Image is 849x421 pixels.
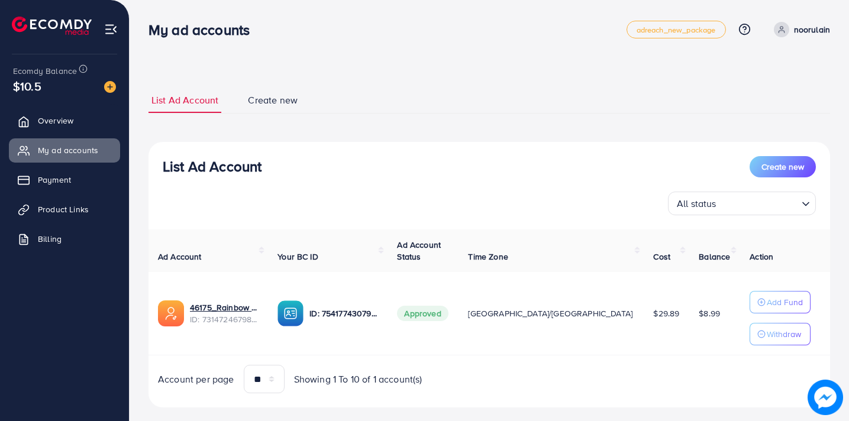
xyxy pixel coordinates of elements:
[9,109,120,132] a: Overview
[163,158,262,175] h3: List Ad Account
[9,227,120,251] a: Billing
[627,21,726,38] a: adreach_new_package
[38,115,73,127] span: Overview
[158,373,234,386] span: Account per page
[104,22,118,36] img: menu
[277,300,304,326] img: ic-ba-acc.ded83a64.svg
[38,233,62,245] span: Billing
[674,195,719,212] span: All status
[720,193,797,212] input: Search for option
[750,323,811,345] button: Withdraw
[104,81,116,93] img: image
[190,313,259,325] span: ID: 7314724679808335874
[468,307,632,319] span: [GEOGRAPHIC_DATA]/[GEOGRAPHIC_DATA]
[397,239,441,263] span: Ad Account Status
[13,65,77,77] span: Ecomdy Balance
[158,300,184,326] img: ic-ads-acc.e4c84228.svg
[9,138,120,162] a: My ad accounts
[769,22,830,37] a: noorulain
[699,307,720,319] span: $8.99
[750,156,816,177] button: Create new
[38,203,89,215] span: Product Links
[767,327,801,341] p: Withdraw
[277,251,318,263] span: Your BC ID
[767,295,803,309] p: Add Fund
[149,21,259,38] h3: My ad accounts
[12,17,92,35] img: logo
[38,174,71,186] span: Payment
[468,251,508,263] span: Time Zone
[653,251,670,263] span: Cost
[750,291,811,313] button: Add Fund
[9,168,120,192] a: Payment
[761,161,804,173] span: Create new
[9,197,120,221] a: Product Links
[190,302,259,313] a: 46175_Rainbow Mart_1703092077019
[294,373,422,386] span: Showing 1 To 10 of 1 account(s)
[637,26,716,34] span: adreach_new_package
[653,307,679,319] span: $29.89
[808,380,843,415] img: image
[794,22,830,37] p: noorulain
[248,93,298,107] span: Create new
[13,77,41,95] span: $10.5
[190,302,259,326] div: <span class='underline'>46175_Rainbow Mart_1703092077019</span></br>7314724679808335874
[668,192,816,215] div: Search for option
[750,251,773,263] span: Action
[309,306,378,320] p: ID: 7541774307903438866
[397,306,448,321] span: Approved
[699,251,730,263] span: Balance
[38,144,98,156] span: My ad accounts
[158,251,202,263] span: Ad Account
[151,93,218,107] span: List Ad Account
